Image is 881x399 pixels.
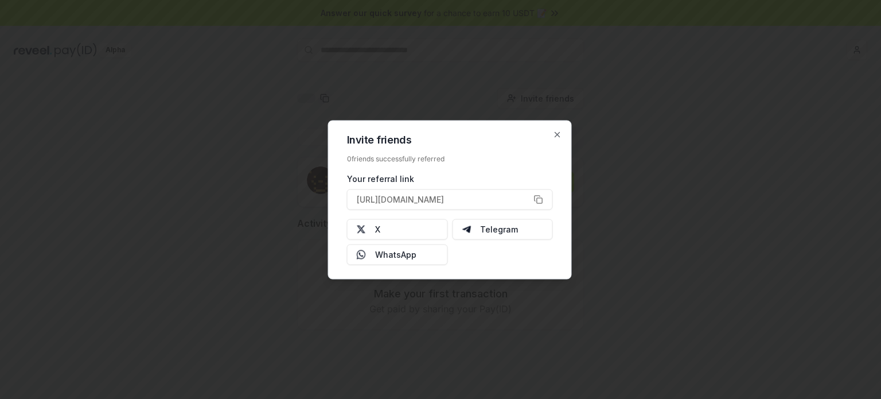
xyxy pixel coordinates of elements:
button: X [347,219,448,239]
button: WhatsApp [347,244,448,265]
img: X [357,224,366,234]
button: [URL][DOMAIN_NAME] [347,189,553,210]
button: Telegram [452,219,553,239]
img: Whatsapp [357,250,366,259]
img: Telegram [462,224,471,234]
div: Your referral link [347,172,553,184]
h2: Invite friends [347,134,553,145]
div: 0 friends successfully referred [347,154,553,163]
span: [URL][DOMAIN_NAME] [357,193,444,206]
